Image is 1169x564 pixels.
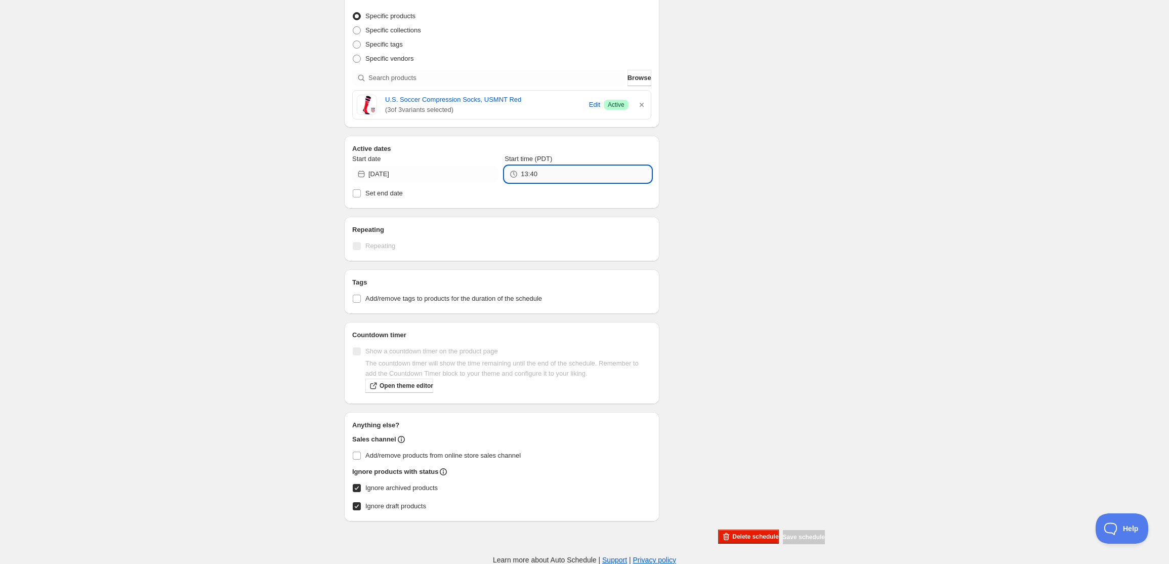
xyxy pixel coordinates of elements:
h2: Repeating [352,225,651,235]
span: Edit [589,100,600,110]
span: Active [608,101,624,109]
span: Specific tags [365,41,403,48]
button: Edit [588,97,602,113]
span: Browse [628,73,651,83]
input: Search products [368,70,625,86]
span: Delete schedule [732,533,778,541]
span: Start time (PDT) [505,155,552,163]
iframe: Toggle Customer Support [1096,513,1149,544]
h2: Sales channel [352,434,396,445]
span: Specific vendors [365,55,413,62]
p: The countdown timer will show the time remaining until the end of the schedule. Remember to add t... [365,358,651,379]
span: Specific products [365,12,415,20]
h2: Anything else? [352,420,651,430]
button: Delete schedule [718,530,778,544]
span: Repeating [365,242,395,250]
h2: Active dates [352,144,651,154]
a: Open theme editor [365,379,433,393]
h2: Tags [352,277,651,288]
a: Support [602,556,627,564]
span: Open theme editor [380,382,433,390]
span: ( 3 of 3 variants selected) [385,105,586,115]
a: U.S. Soccer Compression Socks, USMNT Red [385,95,586,105]
span: Show a countdown timer on the product page [365,347,498,355]
span: Add/remove tags to products for the duration of the schedule [365,295,542,302]
button: Browse [628,70,651,86]
span: Set end date [365,189,403,197]
a: Privacy policy [633,556,677,564]
span: Specific collections [365,26,421,34]
span: Add/remove products from online store sales channel [365,452,521,459]
h2: Countdown timer [352,330,651,340]
h2: Ignore products with status [352,467,438,477]
span: Ignore draft products [365,502,426,510]
span: Ignore archived products [365,484,438,492]
span: Start date [352,155,381,163]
